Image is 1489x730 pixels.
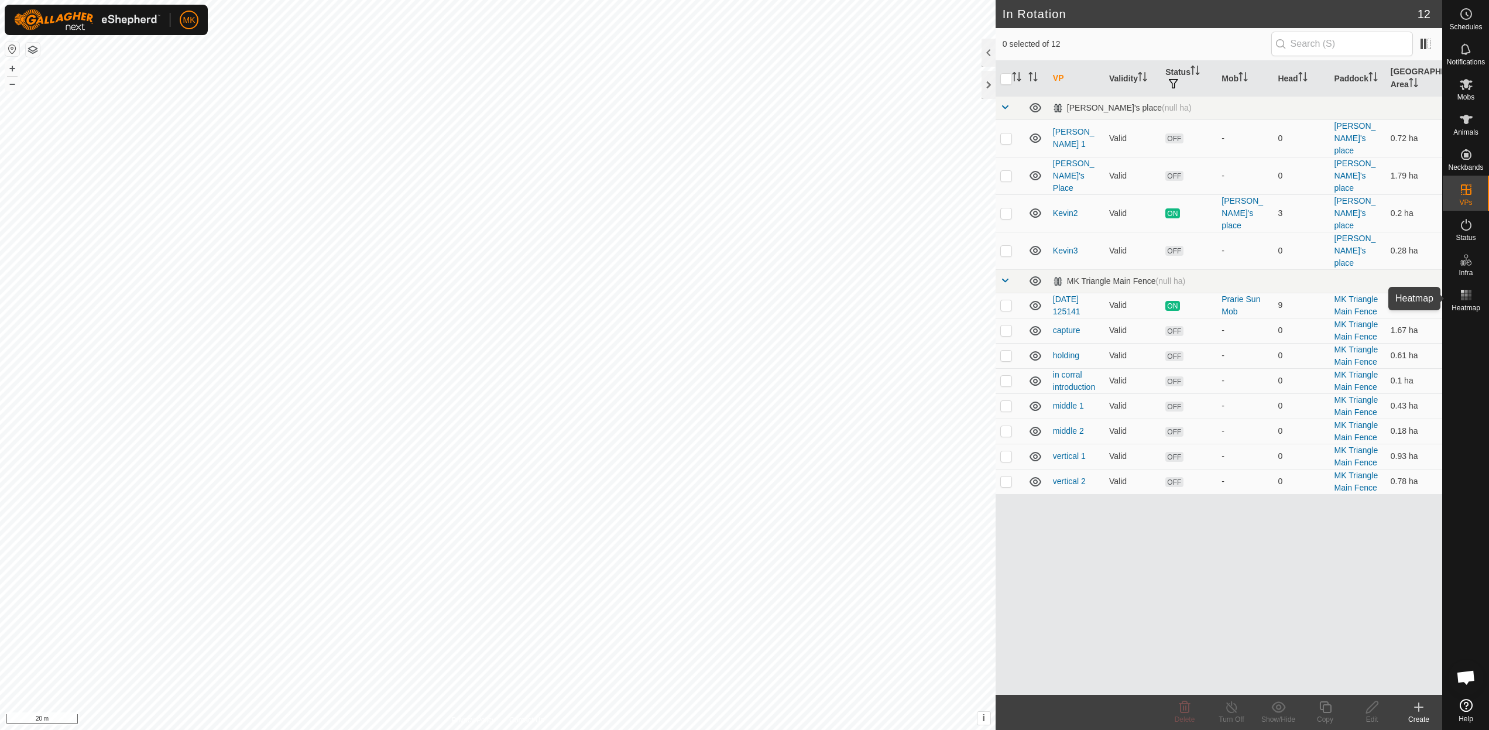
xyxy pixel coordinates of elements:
a: Contact Us [509,715,544,725]
a: [PERSON_NAME]'s place [1334,196,1376,230]
span: Neckbands [1448,164,1483,171]
td: 0 [1273,393,1329,419]
a: MK Triangle Main Fence [1334,345,1378,366]
div: - [1222,170,1268,182]
p-sorticon: Activate to sort [1238,74,1248,83]
span: OFF [1165,351,1183,361]
span: OFF [1165,133,1183,143]
div: - [1222,450,1268,462]
span: (null ha) [1162,103,1192,112]
td: 1.79 ha [1386,157,1442,194]
td: Valid [1104,232,1161,269]
div: [PERSON_NAME]'s place [1053,103,1192,113]
td: 0 [1273,157,1329,194]
div: - [1222,324,1268,337]
a: middle 2 [1053,426,1084,436]
td: 0.78 ha [1386,469,1442,494]
div: Copy [1302,714,1349,725]
th: VP [1048,61,1104,97]
td: 0 [1273,469,1329,494]
div: - [1222,132,1268,145]
td: 0.72 ha [1386,293,1442,318]
span: OFF [1165,427,1183,437]
p-sorticon: Activate to sort [1012,74,1021,83]
td: 3 [1273,194,1329,232]
span: ON [1165,301,1179,311]
p-sorticon: Activate to sort [1028,74,1038,83]
a: vertical 1 [1053,451,1086,461]
span: OFF [1165,452,1183,462]
a: [PERSON_NAME] 1 [1053,127,1095,149]
td: 0 [1273,318,1329,343]
div: - [1222,375,1268,387]
p-sorticon: Activate to sort [1298,74,1308,83]
span: OFF [1165,376,1183,386]
td: 0.43 ha [1386,393,1442,419]
span: 12 [1418,5,1430,23]
p-sorticon: Activate to sort [1368,74,1378,83]
span: Notifications [1447,59,1485,66]
p-sorticon: Activate to sort [1409,80,1418,89]
th: [GEOGRAPHIC_DATA] Area [1386,61,1442,97]
span: 0 selected of 12 [1003,38,1271,50]
span: Heatmap [1452,304,1480,311]
span: OFF [1165,477,1183,487]
th: Status [1161,61,1217,97]
td: Valid [1104,444,1161,469]
td: 0.28 ha [1386,232,1442,269]
td: Valid [1104,469,1161,494]
th: Mob [1217,61,1273,97]
th: Validity [1104,61,1161,97]
span: Mobs [1457,94,1474,101]
span: OFF [1165,246,1183,256]
a: MK Triangle Main Fence [1334,471,1378,492]
td: 9 [1273,293,1329,318]
th: Paddock [1330,61,1386,97]
td: 0.1 ha [1386,368,1442,393]
div: [PERSON_NAME]'s place [1222,195,1268,232]
a: MK Triangle Main Fence [1334,420,1378,442]
td: 0.93 ha [1386,444,1442,469]
span: OFF [1165,402,1183,412]
a: MK Triangle Main Fence [1334,294,1378,316]
a: Kevin3 [1053,246,1078,255]
span: VPs [1459,199,1472,206]
span: i [983,713,985,723]
div: MK Triangle Main Fence [1053,276,1185,286]
div: - [1222,245,1268,257]
td: 0.18 ha [1386,419,1442,444]
div: - [1222,425,1268,437]
td: 0 [1273,419,1329,444]
div: Show/Hide [1255,714,1302,725]
p-sorticon: Activate to sort [1138,74,1147,83]
span: OFF [1165,171,1183,181]
td: 0.61 ha [1386,343,1442,368]
button: Map Layers [26,43,40,57]
th: Head [1273,61,1329,97]
a: MK Triangle Main Fence [1334,395,1378,417]
a: Privacy Policy [451,715,495,725]
a: MK Triangle Main Fence [1334,445,1378,467]
td: 0 [1273,368,1329,393]
div: Edit [1349,714,1395,725]
a: Kevin2 [1053,208,1078,218]
div: - [1222,475,1268,488]
div: Turn Off [1208,714,1255,725]
p-sorticon: Activate to sort [1190,67,1200,77]
td: 0.2 ha [1386,194,1442,232]
div: Prarie Sun Mob [1222,293,1268,318]
a: [PERSON_NAME]'s place [1334,121,1376,155]
a: holding [1053,351,1079,360]
a: [PERSON_NAME]'s place [1334,159,1376,193]
span: Status [1456,234,1476,241]
td: Valid [1104,293,1161,318]
td: 1.67 ha [1386,318,1442,343]
td: Valid [1104,343,1161,368]
a: [DATE] 125141 [1053,294,1080,316]
a: middle 1 [1053,401,1084,410]
button: i [977,712,990,725]
td: 0 [1273,343,1329,368]
span: Help [1459,715,1473,722]
td: Valid [1104,194,1161,232]
div: - [1222,349,1268,362]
